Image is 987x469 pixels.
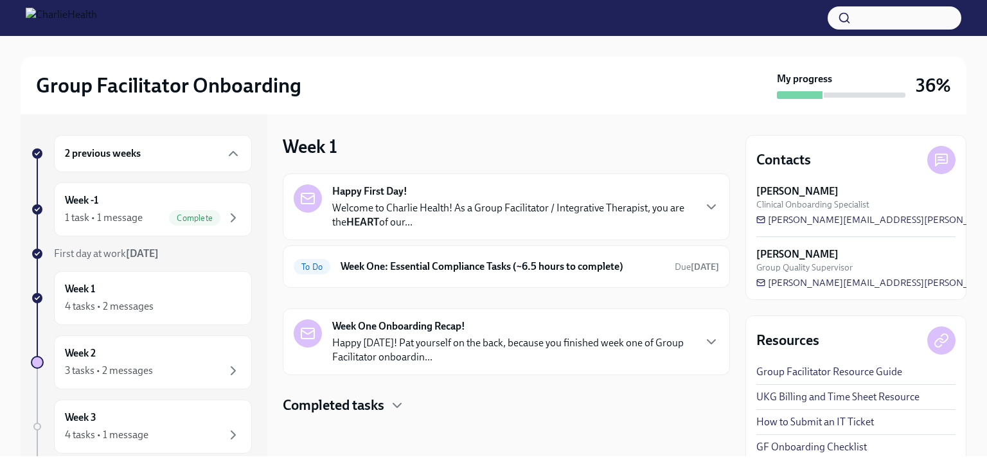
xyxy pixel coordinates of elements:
[756,331,819,350] h4: Resources
[283,396,730,415] div: Completed tasks
[691,261,719,272] strong: [DATE]
[126,247,159,260] strong: [DATE]
[294,256,719,277] a: To DoWeek One: Essential Compliance Tasks (~6.5 hours to complete)Due[DATE]
[26,8,97,28] img: CharlieHealth
[65,211,143,225] div: 1 task • 1 message
[756,365,902,379] a: Group Facilitator Resource Guide
[777,72,832,86] strong: My progress
[283,396,384,415] h4: Completed tasks
[169,213,220,223] span: Complete
[756,184,839,199] strong: [PERSON_NAME]
[294,262,330,272] span: To Do
[675,261,719,273] span: August 11th, 2025 10:00
[65,282,95,296] h6: Week 1
[341,260,664,274] h6: Week One: Essential Compliance Tasks (~6.5 hours to complete)
[65,146,141,161] h6: 2 previous weeks
[332,336,693,364] p: Happy [DATE]! Pat yourself on the back, because you finished week one of Group Facilitator onboar...
[31,247,252,261] a: First day at work[DATE]
[916,74,951,97] h3: 36%
[65,299,154,314] div: 4 tasks • 2 messages
[65,364,153,378] div: 3 tasks • 2 messages
[756,390,920,404] a: UKG Billing and Time Sheet Resource
[756,415,874,429] a: How to Submit an IT Ticket
[332,184,407,199] strong: Happy First Day!
[65,346,96,360] h6: Week 2
[54,135,252,172] div: 2 previous weeks
[332,201,693,229] p: Welcome to Charlie Health! As a Group Facilitator / Integrative Therapist, you are the of our...
[65,193,98,208] h6: Week -1
[36,73,301,98] h2: Group Facilitator Onboarding
[675,261,719,272] span: Due
[65,428,148,442] div: 4 tasks • 1 message
[54,247,159,260] span: First day at work
[756,261,853,274] span: Group Quality Supervisor
[31,182,252,236] a: Week -11 task • 1 messageComplete
[756,440,867,454] a: GF Onboarding Checklist
[31,271,252,325] a: Week 14 tasks • 2 messages
[756,150,811,170] h4: Contacts
[31,400,252,454] a: Week 34 tasks • 1 message
[65,411,96,425] h6: Week 3
[346,216,379,228] strong: HEART
[283,135,337,158] h3: Week 1
[31,335,252,389] a: Week 23 tasks • 2 messages
[756,199,869,211] span: Clinical Onboarding Specialist
[332,319,465,333] strong: Week One Onboarding Recap!
[756,247,839,261] strong: [PERSON_NAME]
